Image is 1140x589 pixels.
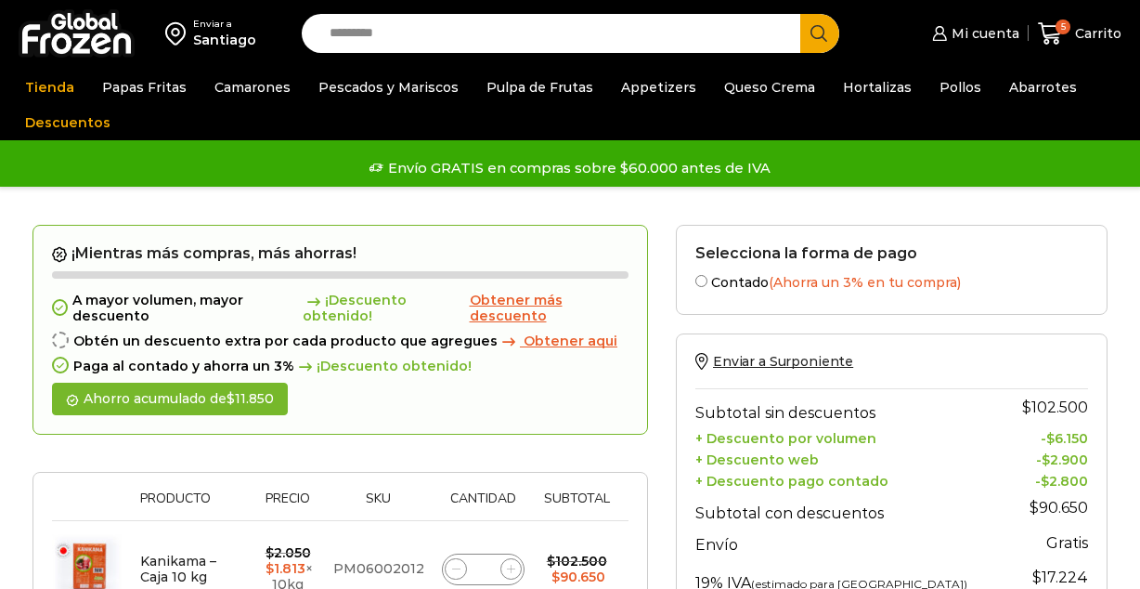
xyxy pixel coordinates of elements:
bdi: 102.500 [1022,399,1088,416]
span: $ [547,553,555,569]
span: $ [551,569,560,585]
td: - [1000,426,1088,448]
bdi: 1.813 [266,560,305,577]
bdi: 2.900 [1042,452,1088,468]
th: Sku [324,491,434,520]
input: Contado(Ahorra un 3% en tu compra) [695,275,707,287]
bdi: 2.050 [266,544,311,561]
a: Pollos [930,70,991,105]
a: 5 Carrito [1038,12,1121,56]
th: Cantidad [433,491,534,520]
bdi: 11.850 [227,390,274,407]
a: Enviar a Surponiente [695,353,853,370]
a: Obtener aqui [498,334,617,349]
a: Papas Fritas [93,70,196,105]
a: Pescados y Mariscos [309,70,468,105]
span: 17.224 [1032,569,1088,586]
a: Camarones [205,70,300,105]
span: $ [1022,399,1031,416]
th: Producto [131,491,253,520]
th: Envío [695,527,1000,559]
div: Ahorro acumulado de [52,383,288,415]
span: $ [1046,430,1055,447]
td: - [1000,468,1088,490]
span: $ [1032,569,1042,586]
div: A mayor volumen, mayor descuento [52,293,628,324]
span: 5 [1056,20,1070,34]
span: $ [227,390,235,407]
a: Descuentos [16,105,120,140]
span: ¡Descuento obtenido! [294,359,472,374]
bdi: 6.150 [1046,430,1088,447]
a: Abarrotes [1000,70,1086,105]
th: Subtotal sin descuentos [695,389,1000,426]
span: Obtener más descuento [470,292,563,324]
div: Enviar a [193,18,256,31]
th: Subtotal [534,491,619,520]
bdi: 2.800 [1041,473,1088,490]
div: Obtén un descuento extra por cada producto que agregues [52,334,628,349]
a: Kanikama – Caja 10 kg [140,553,216,585]
span: Enviar a Surponiente [713,353,853,370]
span: $ [1042,452,1050,468]
td: - [1000,447,1088,468]
span: $ [1030,499,1039,517]
h2: ¡Mientras más compras, más ahorras! [52,244,628,263]
img: address-field-icon.svg [165,18,193,49]
span: $ [266,544,274,561]
div: Santiago [193,31,256,49]
th: Precio [253,491,324,520]
div: Paga al contado y ahorra un 3% [52,359,628,374]
a: Pulpa de Frutas [477,70,602,105]
a: Queso Crema [715,70,824,105]
span: (Ahorra un 3% en tu compra) [769,274,961,291]
bdi: 102.500 [547,553,607,569]
bdi: 90.650 [1030,499,1088,517]
strong: Gratis [1046,534,1088,552]
input: Product quantity [471,556,497,582]
span: Obtener aqui [524,333,617,349]
a: Tienda [16,70,84,105]
a: Appetizers [612,70,706,105]
span: ¡Descuento obtenido! [303,293,465,324]
a: Hortalizas [834,70,921,105]
span: $ [266,560,274,577]
span: Carrito [1070,24,1121,43]
th: + Descuento web [695,447,1000,468]
button: Search button [800,14,839,53]
bdi: 90.650 [551,569,605,585]
a: Mi cuenta [927,15,1018,52]
h2: Selecciona la forma de pago [695,244,1088,262]
span: Mi cuenta [947,24,1019,43]
label: Contado [695,271,1088,291]
span: $ [1041,473,1049,490]
a: Obtener más descuento [470,293,628,324]
th: + Descuento por volumen [695,426,1000,448]
th: Subtotal con descuentos [695,490,1000,527]
th: + Descuento pago contado [695,468,1000,490]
